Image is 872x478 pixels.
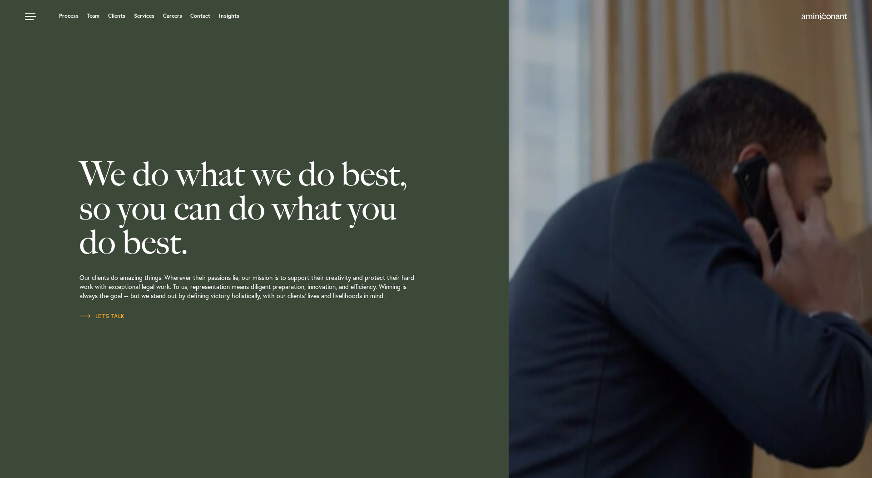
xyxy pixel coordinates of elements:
a: Careers [163,13,182,19]
a: Process [59,13,79,19]
p: Our clients do amazing things. Wherever their passions lie, our mission is to support their creat... [79,259,502,312]
a: Insights [219,13,239,19]
a: Let’s Talk [79,312,125,321]
a: Team [87,13,99,19]
a: Services [134,13,154,19]
img: Amini & Conant [802,13,847,20]
a: Clients [108,13,125,19]
span: Let’s Talk [79,314,125,319]
a: Contact [190,13,210,19]
h2: We do what we do best, so you can do what you do best. [79,157,502,259]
